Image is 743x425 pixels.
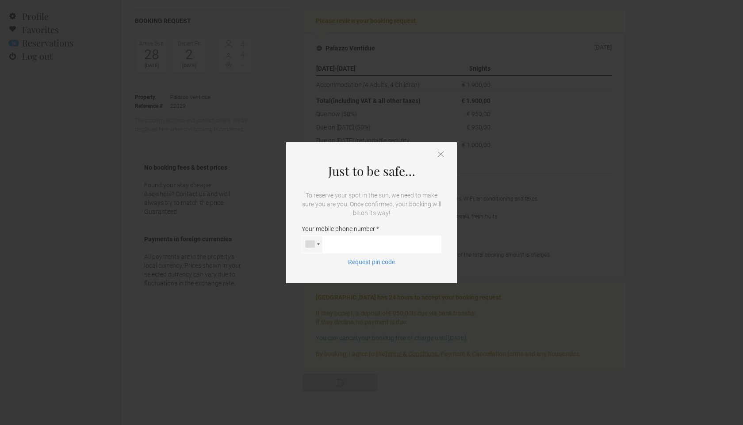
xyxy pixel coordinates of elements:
[302,235,441,253] input: Your mobile phone number
[302,164,441,178] h4: Just to be safe…
[302,224,379,233] span: Your mobile phone number
[343,258,400,266] button: Request pin code
[302,191,441,217] p: To reserve your spot in the sun, we need to make sure you are you. Once confirmed, your booking w...
[438,151,444,159] button: Close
